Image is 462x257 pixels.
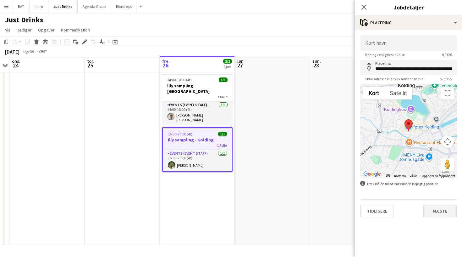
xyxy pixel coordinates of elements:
[36,26,57,34] a: Opgaver
[87,58,94,64] span: tor.
[360,205,394,217] button: Tidligere
[386,174,390,178] button: Tastaturgenveje
[237,58,244,64] span: lør.
[162,74,233,125] app-job-card: 14:00-18:00 (4t)1/1Illy sampling - [GEOGRAPHIC_DATA]1 RolleEvents (Event Staff)1/114:00-18:00 (4t...
[311,62,321,69] span: 28
[360,77,429,81] span: Skriv adresse eller virksomhedsnavn
[86,62,94,69] span: 25
[14,26,34,34] a: Rediger
[437,52,457,57] span: 0 / 120
[217,94,228,99] span: 1 Rolle
[384,87,412,100] button: Vis satellitbilleder
[61,27,90,33] span: Kommunikation
[5,49,19,55] div: [DATE]
[162,83,233,94] h3: Illy sampling - [GEOGRAPHIC_DATA]
[162,101,233,125] app-card-role: Events (Event Staff)1/114:00-18:00 (4t)[PERSON_NAME] [PERSON_NAME]
[5,15,43,25] h1: Just Drinks
[12,58,20,64] span: ons.
[360,52,410,57] span: Kort og venlig beskrivelse
[355,15,462,30] div: Placering
[3,26,13,34] a: Vis
[435,77,457,81] span: 57 / 255
[163,137,232,143] h3: Illy sampling - Kolding
[167,77,192,82] span: 14:00-18:00 (4t)
[78,0,111,13] button: Agenda Group
[421,174,455,178] a: Rapporter en fejl på kortet
[30,0,48,13] button: Illum
[11,62,20,69] span: 24
[223,64,232,69] div: 2 job
[38,27,55,33] span: Opgaver
[218,132,227,136] span: 1/1
[219,77,228,82] span: 1/1
[111,0,137,13] button: Blond Aps
[441,135,454,148] button: Styringselement til kortkamera
[217,143,227,148] span: 1 Rolle
[58,26,92,34] a: Kommunikation
[21,49,36,54] span: Uge 39
[168,132,192,136] span: 16:00-20:00 (4t)
[162,58,170,64] span: fre.
[163,150,232,171] app-card-role: Events (Event Staff)1/116:00-20:00 (4t)[PERSON_NAME]
[360,181,457,187] div: Træk nålen for at indstille en nøjagtig position
[5,27,10,33] span: Vis
[39,49,47,54] div: CEST
[423,205,457,217] button: Næste
[362,170,382,178] img: Google
[441,87,454,100] button: Slå fuld skærm til/fra
[355,3,462,11] h3: Jobdetaljer
[441,158,454,171] button: Træk Pegman hen på kortet for at åbne Street View
[363,87,384,100] button: Vis vejkort
[48,0,78,13] button: Just Drinks
[162,127,233,172] app-job-card: 16:00-20:00 (4t)1/1Illy sampling - Kolding1 RolleEvents (Event Staff)1/116:00-20:00 (4t)[PERSON_N...
[223,59,232,64] span: 2/2
[394,174,406,178] button: Kortdata
[161,62,170,69] span: 26
[17,27,32,33] span: Rediger
[312,58,321,64] span: søn.
[236,62,244,69] span: 27
[13,0,30,13] button: BAT
[362,170,382,178] a: Åbn dette området i Google Maps (åbner i et nyt vindue)
[410,174,417,178] a: Vilkår (åbnes i en ny fane)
